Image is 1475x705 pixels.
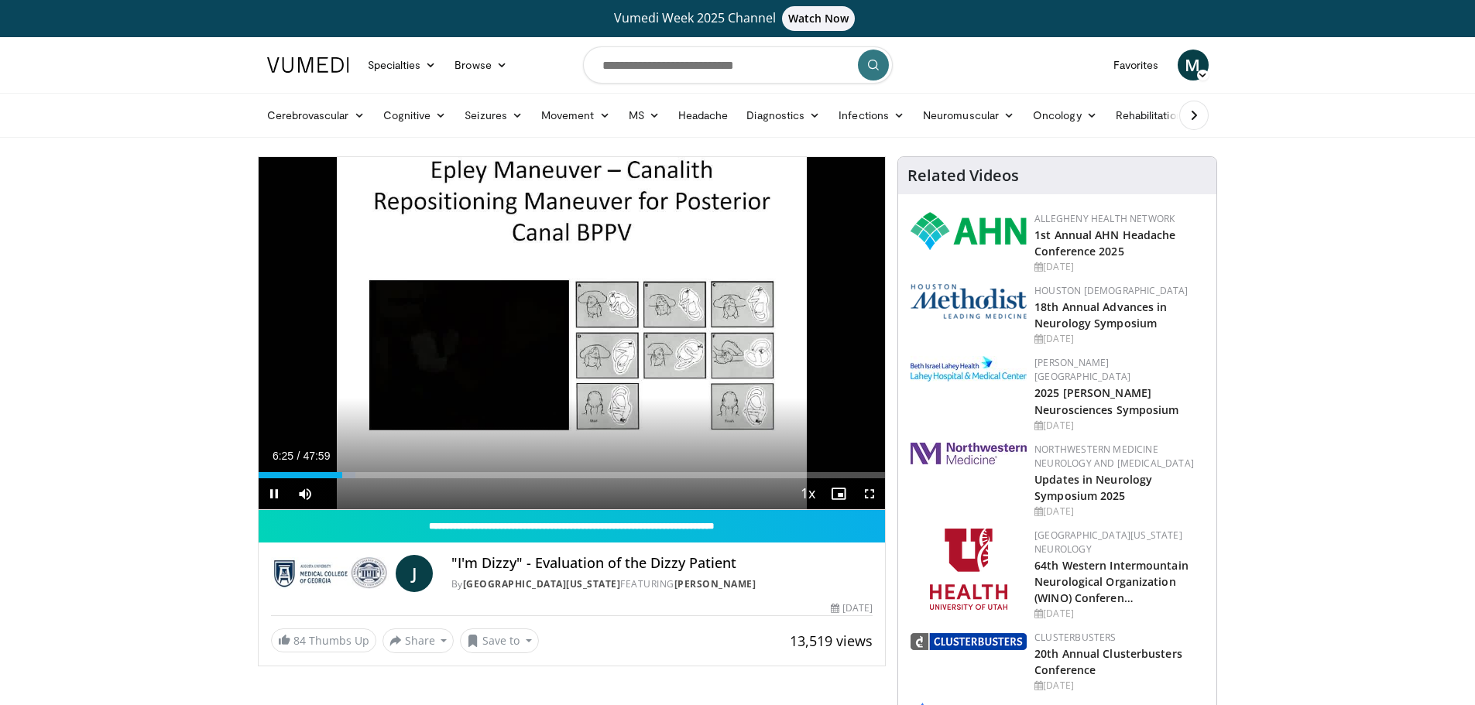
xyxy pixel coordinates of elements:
a: 20th Annual Clusterbusters Conference [1034,646,1182,677]
img: 5e4488cc-e109-4a4e-9fd9-73bb9237ee91.png.150x105_q85_autocrop_double_scale_upscale_version-0.2.png [911,284,1027,319]
a: Movement [532,100,619,131]
div: Progress Bar [259,472,886,478]
span: 6:25 [273,450,293,462]
span: Watch Now [782,6,856,31]
a: [GEOGRAPHIC_DATA][US_STATE] Neurology [1034,529,1182,556]
a: [GEOGRAPHIC_DATA][US_STATE] [463,577,621,590]
a: [PERSON_NAME][GEOGRAPHIC_DATA] [1034,356,1130,383]
a: Neuromuscular [914,100,1024,131]
a: J [396,555,433,592]
input: Search topics, interventions [583,46,893,84]
img: 2a462fb6-9365-492a-ac79-3166a6f924d8.png.150x105_q85_autocrop_double_scale_upscale_version-0.2.jpg [911,443,1027,464]
a: Cerebrovascular [258,100,374,131]
div: [DATE] [1034,679,1204,693]
a: 1st Annual AHN Headache Conference 2025 [1034,228,1175,258]
h4: Related Videos [907,166,1019,185]
div: [DATE] [1034,607,1204,621]
a: Seizures [455,100,532,131]
div: [DATE] [1034,505,1204,518]
a: Headache [669,100,738,131]
a: Houston [DEMOGRAPHIC_DATA] [1034,284,1188,297]
h4: "I'm Dizzy" - Evaluation of the Dizzy Patient [451,555,873,572]
a: Specialties [358,50,446,80]
span: / [297,450,300,462]
div: [DATE] [831,601,873,615]
div: [DATE] [1034,332,1204,346]
a: Vumedi Week 2025 ChannelWatch Now [269,6,1206,31]
img: f6362829-b0a3-407d-a044-59546adfd345.png.150x105_q85_autocrop_double_scale_upscale_version-0.2.png [930,529,1007,610]
a: [PERSON_NAME] [674,577,756,590]
a: Rehabilitation [1106,100,1192,131]
button: Mute [290,478,321,509]
a: Northwestern Medicine Neurology and [MEDICAL_DATA] [1034,443,1194,470]
a: Oncology [1024,100,1106,131]
button: Share [382,628,455,653]
button: Enable picture-in-picture mode [823,478,854,509]
img: VuMedi Logo [267,57,349,73]
a: 64th Western Intermountain Neurological Organization (WINO) Conferen… [1034,558,1189,605]
a: Allegheny Health Network [1034,212,1175,225]
div: [DATE] [1034,260,1204,274]
a: Browse [445,50,516,80]
span: Vumedi Week 2025 Channel [614,9,862,26]
img: e7977282-282c-4444-820d-7cc2733560fd.jpg.150x105_q85_autocrop_double_scale_upscale_version-0.2.jpg [911,356,1027,382]
button: Save to [460,628,539,653]
img: Medical College of Georgia - Augusta University [271,555,389,592]
span: 13,519 views [790,631,873,650]
img: d3be30b6-fe2b-4f13-a5b4-eba975d75fdd.png.150x105_q85_autocrop_double_scale_upscale_version-0.2.png [911,633,1027,650]
a: Clusterbusters [1034,631,1116,644]
button: Playback Rate [792,478,823,509]
a: 18th Annual Advances in Neurology Symposium [1034,299,1167,330]
button: Fullscreen [854,478,885,509]
div: By FEATURING [451,577,873,591]
a: M [1178,50,1209,80]
a: 84 Thumbs Up [271,628,376,652]
video-js: Video Player [259,157,886,510]
span: 84 [293,633,306,648]
button: Pause [259,478,290,509]
div: [DATE] [1034,419,1204,433]
a: Diagnostics [737,100,829,131]
a: Updates in Neurology Symposium 2025 [1034,472,1152,503]
span: 47:59 [303,450,330,462]
a: Cognitive [374,100,456,131]
img: 628ffacf-ddeb-4409-8647-b4d1102df243.png.150x105_q85_autocrop_double_scale_upscale_version-0.2.png [911,212,1027,250]
a: MS [619,100,669,131]
a: Infections [829,100,914,131]
a: Favorites [1104,50,1168,80]
a: 2025 [PERSON_NAME] Neurosciences Symposium [1034,385,1178,416]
